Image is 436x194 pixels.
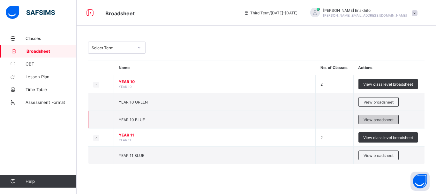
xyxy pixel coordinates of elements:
span: View broadsheet [364,117,394,122]
span: YEAR 10 GREEN [119,100,148,105]
span: session/term information [244,11,297,15]
span: CBT [26,61,77,66]
span: View broadsheet [364,153,394,158]
span: 2 [320,135,323,140]
span: View class level broadsheet [363,82,413,87]
th: No. of Classes [316,60,353,75]
div: EmmanuelEnakhifo [304,8,421,18]
span: Classes [26,36,77,41]
img: safsims [6,6,55,19]
span: View class level broadsheet [363,135,413,140]
span: YEAR 10 [119,85,132,89]
span: [PERSON_NAME] Enakhifo [323,8,407,13]
span: 2 [320,82,323,87]
button: Open asap [410,172,430,191]
span: Broadsheet [105,10,135,17]
span: Broadsheet [26,49,77,54]
span: YEAR 10 [119,79,311,84]
a: View broadsheet [358,115,399,120]
span: View broadsheet [364,100,394,105]
span: YEAR 11 [119,133,311,137]
a: View class level broadsheet [358,132,418,137]
span: Help [26,179,76,184]
span: YEAR 11 BLUE [119,153,144,158]
span: [PERSON_NAME][EMAIL_ADDRESS][DOMAIN_NAME] [323,13,407,17]
a: View broadsheet [358,151,399,155]
th: Actions [353,60,425,75]
th: Name [114,60,316,75]
span: Lesson Plan [26,74,77,79]
span: Time Table [26,87,77,92]
div: Select Term [92,45,134,50]
a: View class level broadsheet [358,79,418,84]
span: YEAR 11 [119,138,131,142]
span: Assessment Format [26,100,77,105]
a: View broadsheet [358,97,399,102]
span: YEAR 10 BLUE [119,117,145,122]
